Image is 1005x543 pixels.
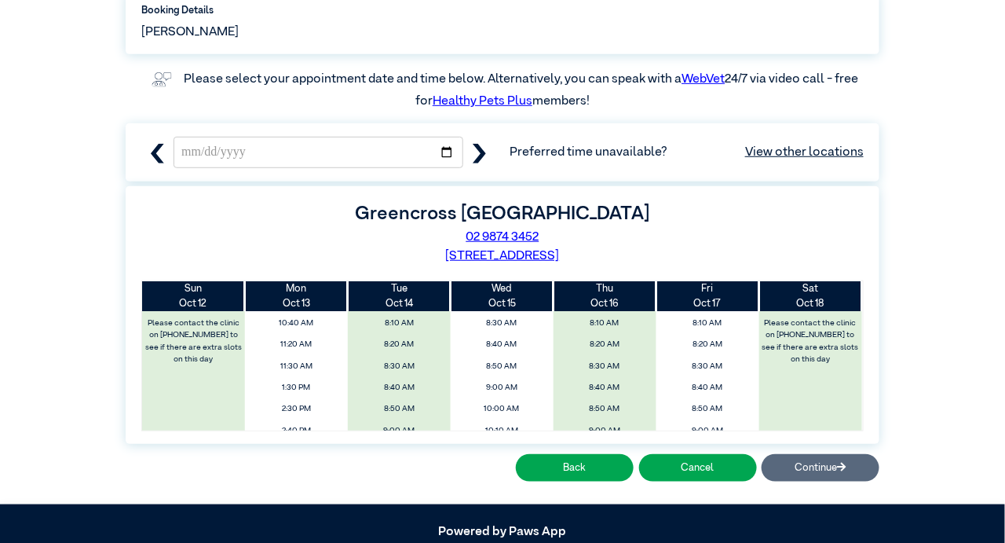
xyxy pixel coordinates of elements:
span: 8:30 AM [455,314,549,332]
a: 02 9874 3452 [466,231,539,244]
span: 1:30 PM [250,379,344,397]
span: 8:10 AM [352,314,446,332]
th: Oct 16 [554,281,656,311]
span: 10:00 AM [455,400,549,418]
span: 8:50 AM [455,358,549,376]
label: Greencross [GEOGRAPHIC_DATA] [356,204,650,223]
th: Oct 15 [451,281,554,311]
span: 8:40 AM [455,336,549,354]
span: 8:30 AM [660,358,755,376]
th: Oct 14 [348,281,451,311]
span: 2:30 PM [250,400,344,418]
span: 8:40 AM [660,379,755,397]
span: 8:20 AM [660,336,755,354]
img: vet [147,67,177,92]
th: Oct 12 [142,281,245,311]
a: [STREET_ADDRESS] [446,250,560,262]
span: 9:00 AM [352,422,446,440]
span: 8:20 AM [557,336,652,354]
a: Healthy Pets Plus [433,95,532,108]
span: 9:00 AM [660,422,755,440]
span: 8:30 AM [557,358,652,376]
span: 8:50 AM [660,400,755,418]
span: 8:30 AM [352,358,446,376]
label: Please contact the clinic on [PHONE_NUMBER] to see if there are extra slots on this day [144,314,244,369]
span: 9:00 AM [455,379,549,397]
a: View other locations [745,143,864,162]
span: 8:10 AM [660,314,755,332]
span: 8:20 AM [352,336,446,354]
span: 10:10 AM [455,422,549,440]
span: 10:40 AM [250,314,344,332]
span: Preferred time unavailable? [510,143,864,162]
span: 8:40 AM [557,379,652,397]
button: Back [516,454,634,482]
label: Booking Details [141,3,864,18]
span: 8:50 AM [557,400,652,418]
a: WebVet [682,73,725,86]
span: [PERSON_NAME] [141,23,239,42]
span: 8:50 AM [352,400,446,418]
label: Please select your appointment date and time below. Alternatively, you can speak with a 24/7 via ... [184,73,861,108]
h5: Powered by Paws App [126,525,879,540]
span: 8:10 AM [557,314,652,332]
span: 2:40 PM [250,422,344,440]
span: 11:30 AM [250,358,344,376]
th: Oct 13 [245,281,348,311]
label: Please contact the clinic on [PHONE_NUMBER] to see if there are extra slots on this day [760,314,861,369]
button: Cancel [639,454,757,482]
th: Oct 17 [656,281,759,311]
span: 9:00 AM [557,422,652,440]
span: 8:40 AM [352,379,446,397]
span: 11:20 AM [250,336,344,354]
th: Oct 18 [759,281,862,311]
